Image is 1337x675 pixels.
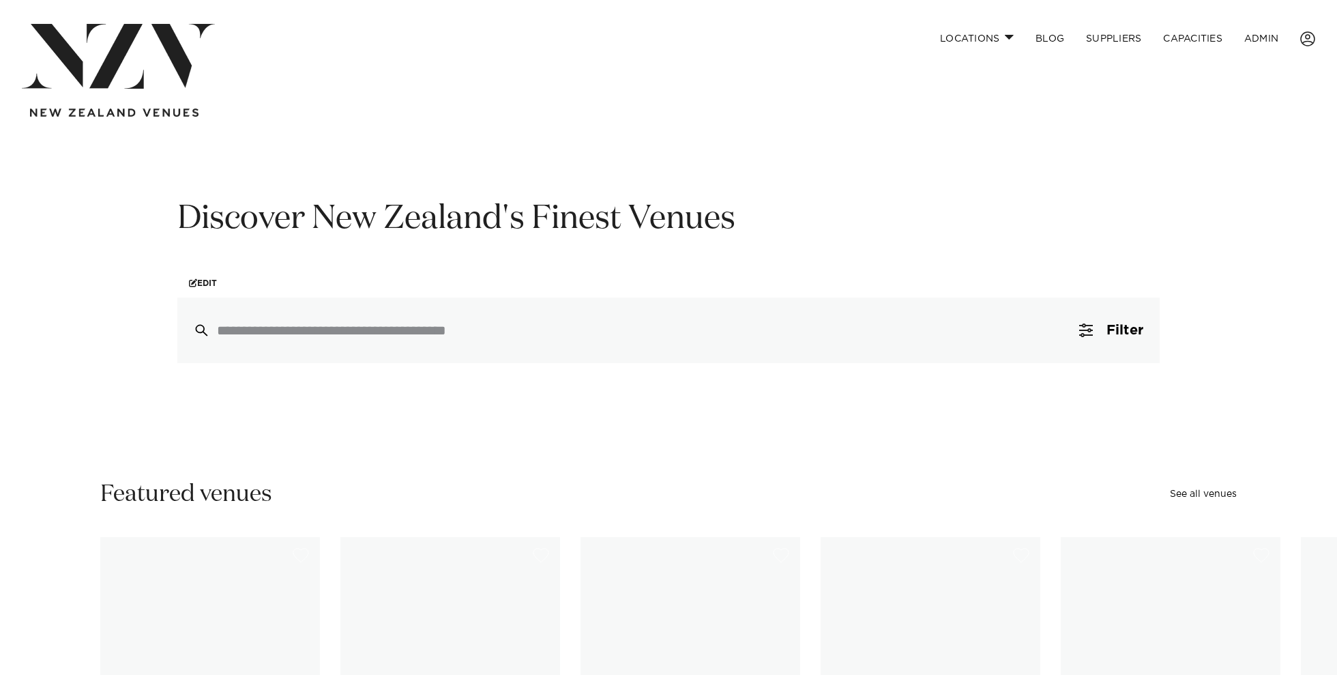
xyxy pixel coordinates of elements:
[22,24,215,89] img: nzv-logo.png
[1106,324,1143,337] span: Filter
[1063,298,1160,363] button: Filter
[177,198,1160,241] h1: Discover New Zealand's Finest Venues
[100,479,272,510] h2: Featured venues
[30,109,199,117] img: new-zealand-venues-text.png
[1025,24,1075,53] a: BLOG
[1170,489,1237,499] a: See all venues
[1233,24,1289,53] a: ADMIN
[1152,24,1233,53] a: Capacities
[1075,24,1152,53] a: SUPPLIERS
[929,24,1025,53] a: Locations
[177,268,229,298] a: Edit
